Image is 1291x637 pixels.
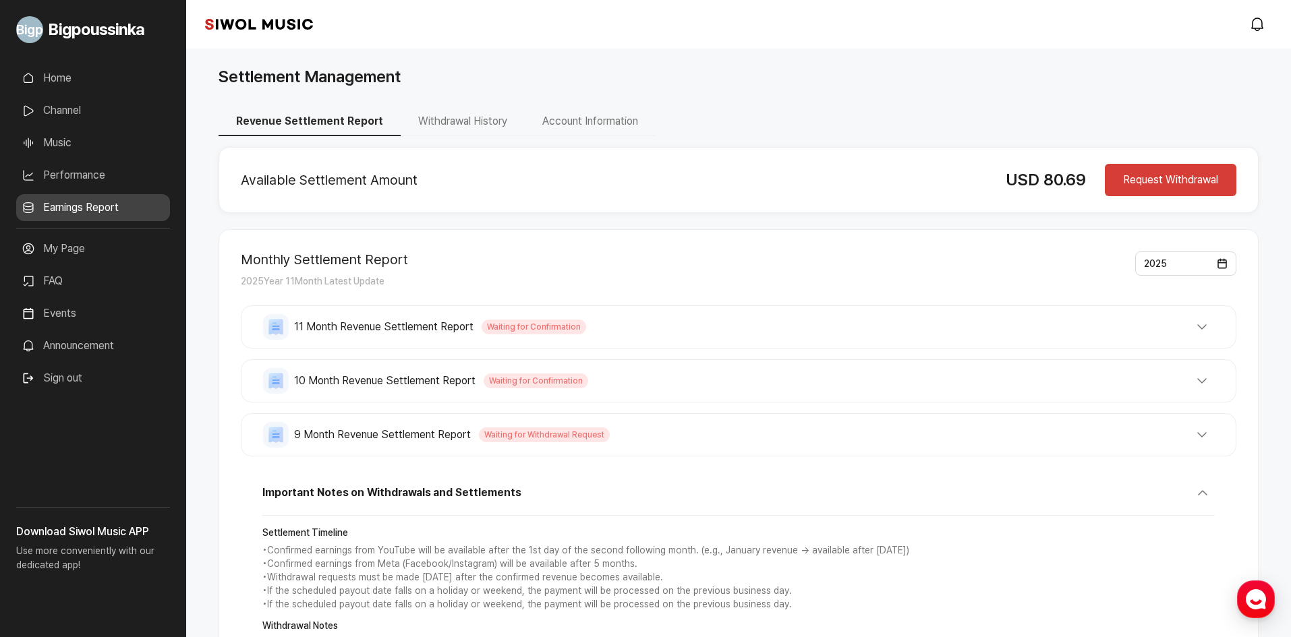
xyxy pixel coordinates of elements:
[525,115,656,127] a: Account Information
[241,172,984,188] h2: Available Settlement Amount
[16,129,170,156] a: Music
[1245,11,1272,38] a: modal.notifications
[89,427,174,461] a: Messages
[1144,258,1167,269] span: 2025
[262,481,1215,516] button: Important Notes on Withdrawals and Settlements
[484,373,588,388] span: Waiting for Confirmation
[263,314,1214,340] button: 11 Month Revenue Settlement Report Waiting for Confirmation
[262,584,1215,598] p: • If the scheduled payout date falls on a holiday or weekend, the payment will be processed on th...
[262,571,1215,584] p: • Withdrawal requests must be made [DATE] after the confirmed revenue becomes available.
[16,194,170,221] a: Earnings Report
[482,320,586,334] span: Waiting for Confirmation
[16,162,170,189] a: Performance
[262,598,1215,611] p: • If the scheduled payout date falls on a holiday or weekend, the payment will be processed on th...
[262,526,1215,540] strong: Settlement Timeline
[294,427,471,443] span: 9 Month Revenue Settlement Report
[16,300,170,327] a: Events
[16,524,170,540] h3: Download Siwol Music APP
[263,422,1214,448] button: 9 Month Revenue Settlement Report Waiting for Withdrawal Request
[34,448,58,458] span: Home
[16,268,170,295] a: FAQ
[294,373,476,389] span: 10 Month Revenue Settlement Report
[294,319,474,335] span: 11 Month Revenue Settlement Report
[1135,251,1236,276] button: 2025
[174,427,259,461] a: Settings
[241,251,408,268] h2: Monthly Settlement Report
[49,18,144,42] span: Bigpoussinka
[401,115,525,127] a: Withdrawal History
[16,235,170,262] a: My Page
[262,544,1215,557] p: • Confirmed earnings from YouTube will be available after the 1st day of the second following mon...
[4,427,89,461] a: Home
[16,365,88,392] button: Sign out
[479,427,610,442] span: Waiting for Withdrawal Request
[16,65,170,92] a: Home
[219,115,401,127] a: Revenue Settlement Report
[263,368,1214,394] button: 10 Month Revenue Settlement Report Waiting for Confirmation
[525,108,656,136] button: Account Information
[16,540,170,583] p: Use more conveniently with our dedicated app!
[262,485,521,501] span: Important Notes on Withdrawals and Settlements
[219,108,401,136] button: Revenue Settlement Report
[1105,164,1236,196] button: Request Withdrawal
[262,619,1215,633] strong: Withdrawal Notes
[16,332,170,359] a: Announcement
[16,97,170,124] a: Channel
[262,557,1215,571] p: • Confirmed earnings from Meta (Facebook/Instagram) will be available after 5 months.
[241,276,384,286] span: 2025 Year 11 Month Latest Update
[16,11,170,49] a: Go to My Profile
[200,448,233,458] span: Settings
[112,448,152,459] span: Messages
[401,108,525,136] button: Withdrawal History
[219,65,401,89] h1: Settlement Management
[1006,170,1086,189] span: USD 80.69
